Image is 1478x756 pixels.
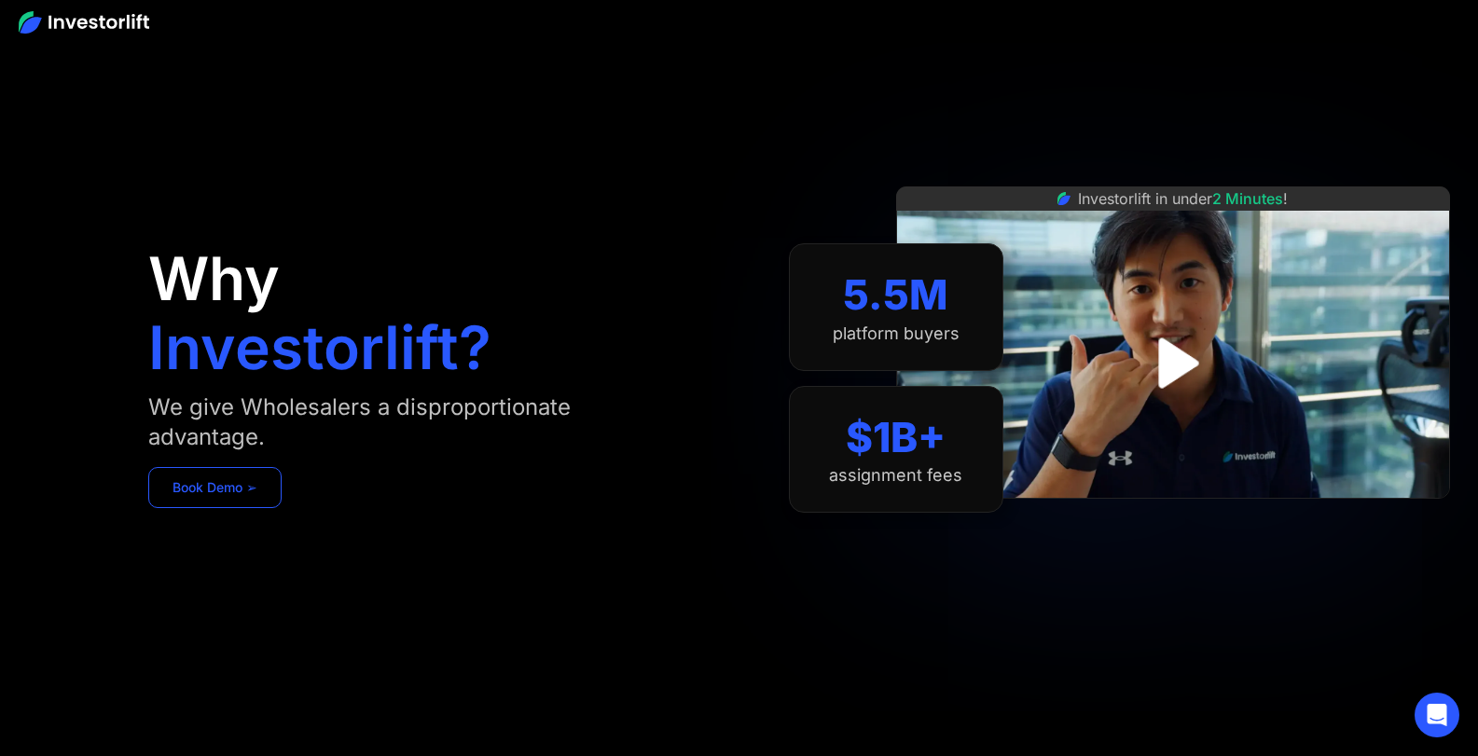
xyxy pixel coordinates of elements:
a: Book Demo ➢ [148,467,282,508]
div: We give Wholesalers a disproportionate advantage. [148,392,686,452]
span: 2 Minutes [1212,189,1283,208]
div: Open Intercom Messenger [1415,693,1459,737]
div: Investorlift in under ! [1078,187,1288,210]
div: 5.5M [843,270,948,320]
a: open lightbox [1131,322,1214,405]
iframe: Customer reviews powered by Trustpilot [1033,508,1313,530]
h1: Investorlift? [148,318,491,378]
h1: Why [148,249,280,309]
div: $1B+ [846,413,946,462]
div: platform buyers [833,323,960,344]
div: assignment fees [829,465,962,486]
